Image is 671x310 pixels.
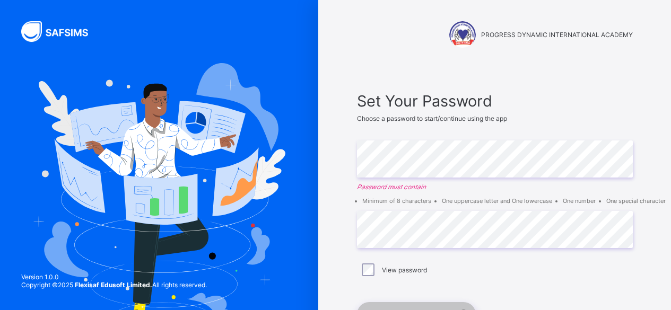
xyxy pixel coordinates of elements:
[481,31,633,39] span: PROGRESS DYNAMIC INTERNATIONAL ACADEMY
[362,197,431,205] li: Minimum of 8 characters
[357,92,633,110] span: Set Your Password
[606,197,666,205] li: One special character
[21,281,207,289] span: Copyright © 2025 All rights reserved.
[382,266,427,274] label: View password
[449,21,476,48] img: PROGRESS DYNAMIC INTERNATIONAL ACADEMY
[357,183,633,191] em: Password must contain
[357,114,507,122] span: Choose a password to start/continue using the app
[75,281,152,289] strong: Flexisaf Edusoft Limited.
[21,21,101,42] img: SAFSIMS Logo
[21,273,207,281] span: Version 1.0.0
[563,197,596,205] li: One number
[442,197,552,205] li: One uppercase letter and One lowercase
